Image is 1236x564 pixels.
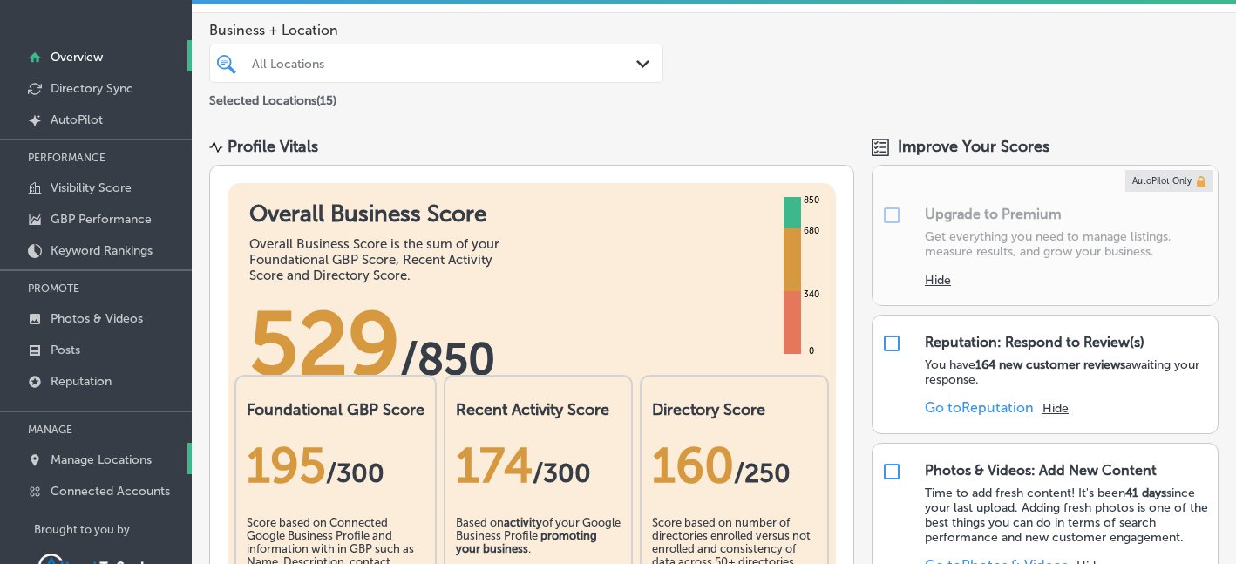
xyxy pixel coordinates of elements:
div: 160 [652,437,817,494]
span: / 300 [326,458,384,489]
p: Reputation [51,374,112,389]
p: Photos & Videos [51,311,143,326]
p: AutoPilot [51,112,103,127]
div: Profile Vitals [228,137,318,156]
div: 195 [247,437,424,494]
div: Photos & Videos: Add New Content [925,462,1157,479]
span: /250 [734,458,791,489]
b: activity [504,516,542,529]
p: Visibility Score [51,180,132,195]
div: Reputation: Respond to Review(s) [925,334,1144,350]
p: Manage Locations [51,452,152,467]
div: 340 [800,288,823,302]
span: 529 [249,292,400,397]
span: / 850 [400,333,495,385]
h2: Directory Score [652,400,817,419]
p: Selected Locations ( 15 ) [209,86,336,108]
span: /300 [533,458,591,489]
p: Directory Sync [51,81,133,96]
span: Business + Location [209,22,663,38]
div: 0 [805,344,818,358]
p: Connected Accounts [51,484,170,499]
strong: 41 days [1125,486,1166,500]
h1: Overall Business Score [249,200,511,228]
div: 680 [800,224,823,238]
button: Hide [1042,401,1069,416]
div: 174 [456,437,621,494]
p: GBP Performance [51,212,152,227]
b: promoting your business [456,529,597,555]
div: All Locations [252,56,638,71]
p: Posts [51,343,80,357]
p: You have awaiting your response. [925,357,1209,387]
h2: Recent Activity Score [456,400,621,419]
a: Go toReputation [925,399,1034,416]
p: Keyword Rankings [51,243,153,258]
p: Time to add fresh content! It's been since your last upload. Adding fresh photos is one of the be... [925,486,1209,545]
span: Improve Your Scores [898,137,1049,156]
p: Overview [51,50,103,65]
button: Hide [925,273,951,288]
p: Brought to you by [34,523,192,536]
div: Overall Business Score is the sum of your Foundational GBP Score, Recent Activity Score and Direc... [249,236,511,283]
strong: 164 new customer reviews [975,357,1125,372]
div: 850 [800,194,823,207]
h2: Foundational GBP Score [247,400,424,419]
